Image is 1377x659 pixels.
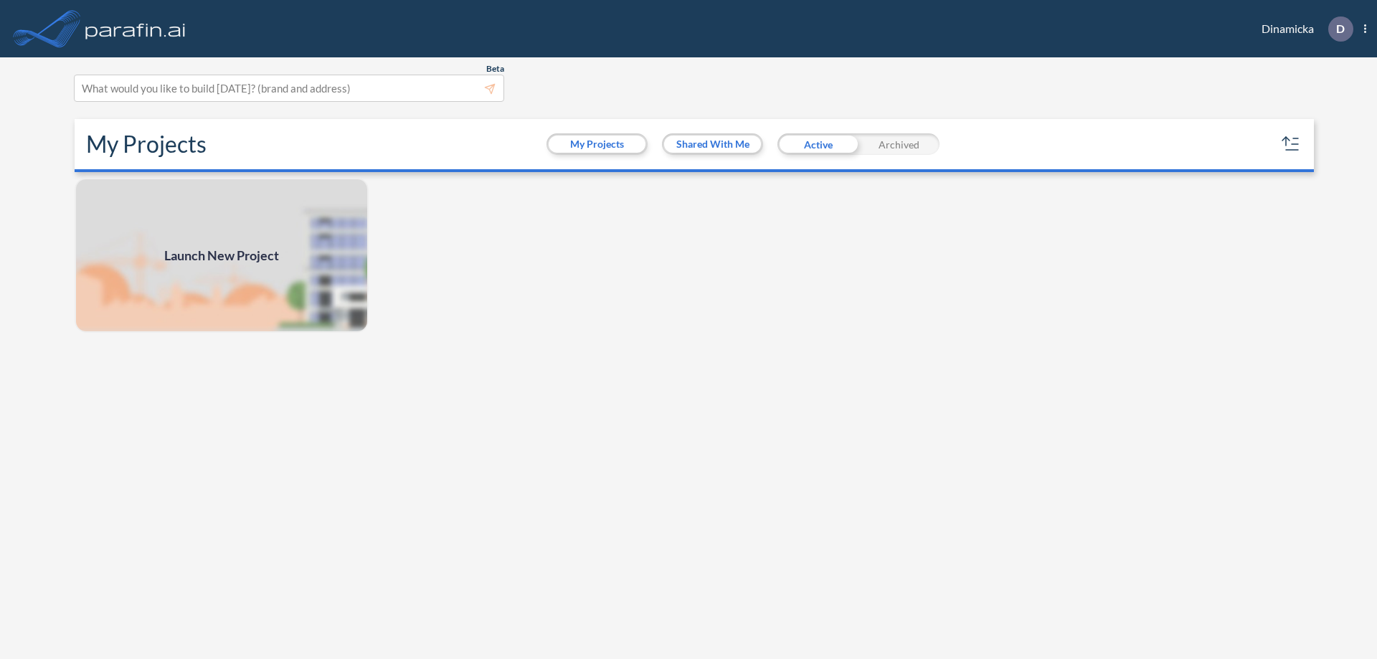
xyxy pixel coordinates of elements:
[164,246,279,265] span: Launch New Project
[486,63,504,75] span: Beta
[1240,16,1366,42] div: Dinamicka
[75,178,369,333] a: Launch New Project
[858,133,940,155] div: Archived
[664,136,761,153] button: Shared With Me
[549,136,645,153] button: My Projects
[777,133,858,155] div: Active
[1279,133,1302,156] button: sort
[75,178,369,333] img: add
[1336,22,1345,35] p: D
[82,14,189,43] img: logo
[86,131,207,158] h2: My Projects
